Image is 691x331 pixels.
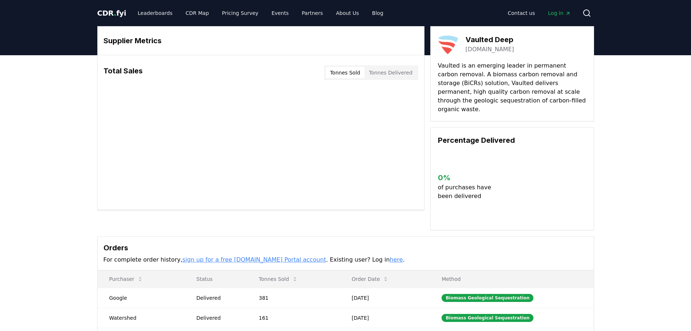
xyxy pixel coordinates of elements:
[103,272,149,286] button: Purchaser
[132,7,178,20] a: Leaderboards
[247,288,340,308] td: 381
[436,275,588,283] p: Method
[97,9,126,17] span: CDR fyi
[438,34,458,54] img: Vaulted Deep-logo
[266,7,294,20] a: Events
[326,67,365,78] button: Tonnes Sold
[340,308,430,328] td: [DATE]
[114,9,116,17] span: .
[365,67,417,78] button: Tonnes Delivered
[548,9,570,17] span: Log in
[438,172,497,183] h3: 0 %
[390,256,403,263] a: here
[438,61,586,114] p: Vaulted is an emerging leader in permanent carbon removal. A biomass carbon removal and storage (...
[103,65,143,80] h3: Total Sales
[247,308,340,328] td: 161
[366,7,389,20] a: Blog
[466,45,514,54] a: [DOMAIN_NAME]
[438,183,497,201] p: of purchases have been delivered
[502,7,576,20] nav: Main
[196,314,241,322] div: Delivered
[340,288,430,308] td: [DATE]
[253,272,304,286] button: Tonnes Sold
[542,7,576,20] a: Log in
[180,7,215,20] a: CDR Map
[442,314,533,322] div: Biomass Geological Sequestration
[502,7,541,20] a: Contact us
[216,7,264,20] a: Pricing Survey
[346,272,395,286] button: Order Date
[182,256,326,263] a: sign up for a free [DOMAIN_NAME] Portal account
[438,135,586,146] h3: Percentage Delivered
[296,7,329,20] a: Partners
[330,7,365,20] a: About Us
[196,294,241,302] div: Delivered
[132,7,389,20] nav: Main
[103,35,418,46] h3: Supplier Metrics
[98,308,185,328] td: Watershed
[103,255,588,264] p: For complete order history, . Existing user? Log in .
[103,242,588,253] h3: Orders
[97,8,126,18] a: CDR.fyi
[466,34,514,45] h3: Vaulted Deep
[191,275,241,283] p: Status
[442,294,533,302] div: Biomass Geological Sequestration
[98,288,185,308] td: Google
